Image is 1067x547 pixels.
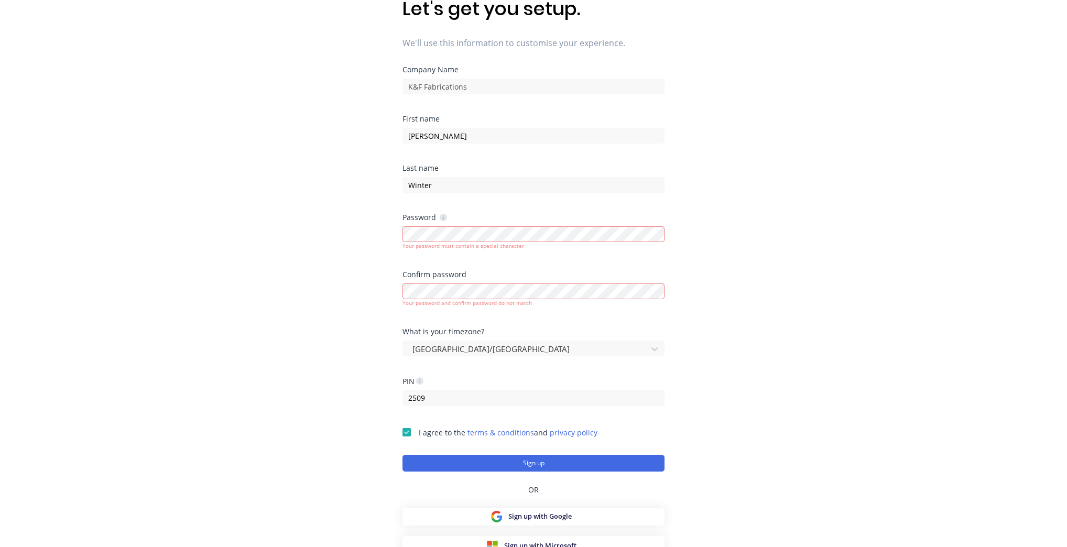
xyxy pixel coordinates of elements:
div: OR [402,472,665,508]
div: First name [402,115,665,123]
div: What is your timezone? [402,328,665,335]
div: Your password and confirm password do not match [402,299,665,307]
div: Your password must contain a special character [402,242,665,250]
button: Sign up [402,455,665,472]
div: Confirm password [402,271,665,278]
button: Sign up with Google [402,508,665,526]
span: Sign up with Google [508,511,572,521]
span: I agree to the and [419,428,597,437]
span: We'll use this information to customise your experience. [402,37,665,49]
a: terms & conditions [467,428,534,437]
div: Password [402,212,447,222]
div: PIN [402,376,423,386]
div: Company Name [402,66,665,73]
a: privacy policy [550,428,597,437]
div: Last name [402,165,665,172]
